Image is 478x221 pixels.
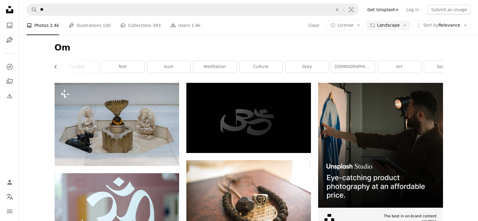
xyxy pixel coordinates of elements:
[286,61,329,73] a: grey
[55,61,98,73] a: symbol
[69,16,111,35] a: Illustrations 100
[332,61,375,73] a: [DEMOGRAPHIC_DATA]
[27,4,37,15] button: Search Unsplash
[186,204,311,210] a: beaded beans
[4,191,16,203] button: Language
[192,22,201,29] span: 1.8k
[4,19,16,31] a: Photos
[423,23,438,28] span: Sort by
[4,4,16,17] a: Home — Unsplash
[170,16,201,35] a: Users 1.8k
[186,83,311,153] img: a black and white photo of the letter e
[377,22,400,28] span: Landscape
[27,4,359,16] form: Find visuals sitewide
[55,212,179,217] a: A close up of a glass with a logo on it
[4,90,16,102] a: Download History
[413,21,471,30] button: Sort byRelevance
[424,61,467,73] a: spiritual
[55,122,179,127] a: a sculpture of a vase with a bottle on top of it
[403,5,423,15] a: Log in
[366,21,410,30] button: Landscape
[103,22,111,29] span: 100
[193,61,236,73] a: meditation
[423,22,460,28] span: Relevance
[101,61,144,73] a: text
[337,23,353,28] span: License
[4,34,16,46] a: Illustrations
[378,61,421,73] a: art
[331,4,344,15] button: Clear
[55,42,443,53] h1: Om
[427,5,471,15] button: Submit an image
[4,61,16,73] a: Explore
[308,21,320,30] button: Clear
[55,61,61,73] button: scroll list to the left
[153,22,161,29] span: 393
[318,83,443,208] img: file-1715714098234-25b8b4e9d8faimage
[4,205,16,217] button: Menu
[4,75,16,87] a: Collections
[239,61,283,73] a: culture
[344,4,359,15] button: Visual search
[55,83,179,166] img: a sculpture of a vase with a bottle on top of it
[120,16,161,35] a: Collections 393
[364,5,403,15] a: Get Unsplash+
[186,115,311,121] a: a black and white photo of the letter e
[327,21,364,30] button: License
[147,61,190,73] a: aum
[4,176,16,188] a: Log in / Sign up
